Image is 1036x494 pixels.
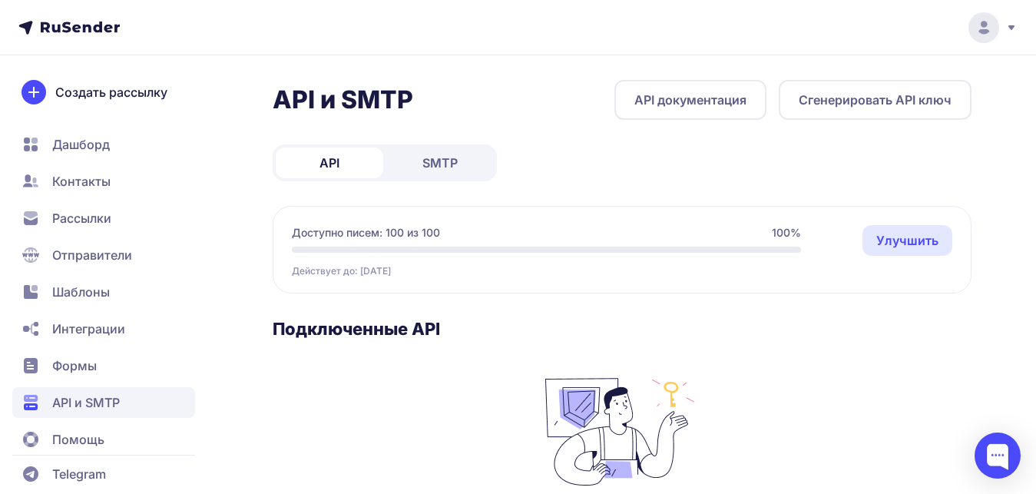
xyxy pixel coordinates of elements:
h3: Подключенные API [273,318,971,340]
span: Создать рассылку [55,83,167,101]
span: API и SMTP [52,393,120,412]
span: Контакты [52,172,111,191]
a: Улучшить [862,225,952,256]
span: Отправители [52,246,132,264]
span: Доступно писем: 100 из 100 [292,225,440,240]
span: Помощь [52,430,104,449]
button: Сгенерировать API ключ [779,80,971,120]
a: SMTP [386,148,494,178]
img: no_photo [545,370,699,486]
a: Telegram [12,459,195,489]
h2: API и SMTP [273,85,413,115]
span: Шаблоны [52,283,110,301]
a: API документация [614,80,766,120]
span: API [319,154,339,172]
a: API [276,148,383,178]
span: Telegram [52,465,106,483]
span: Действует до: [DATE] [292,265,391,277]
span: Интеграции [52,320,125,338]
span: Дашборд [52,135,110,154]
span: Формы [52,356,97,375]
span: Рассылки [52,209,111,227]
span: SMTP [422,154,458,172]
span: 100% [772,225,801,240]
